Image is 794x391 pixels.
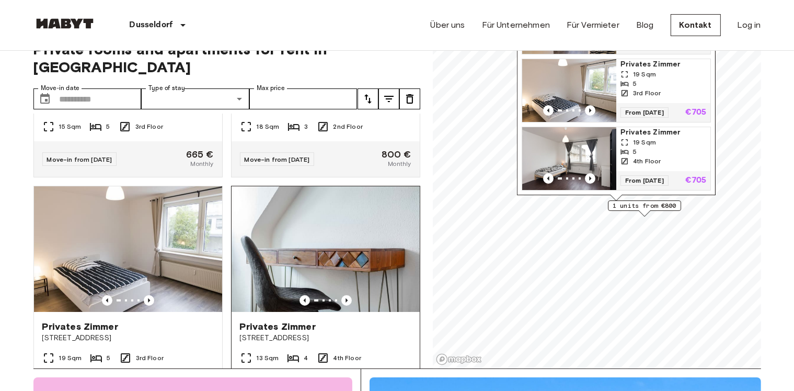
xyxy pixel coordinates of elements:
[620,107,669,118] span: From [DATE]
[431,19,465,31] a: Über uns
[585,105,595,116] button: Previous image
[358,88,378,109] button: tune
[399,88,420,109] button: tune
[585,173,595,184] button: Previous image
[257,122,280,131] span: 18 Sqm
[567,19,619,31] a: Für Vermieter
[106,122,110,131] span: 5
[33,40,420,76] span: Private rooms and apartments for rent in [GEOGRAPHIC_DATA]
[522,127,616,190] img: Marketing picture of unit DE-11-004-05M
[522,127,711,191] a: Marketing picture of unit DE-11-004-05MPrevious imagePrevious imagePrivates Zimmer19 Sqm54th Floo...
[102,295,112,306] button: Previous image
[333,122,363,131] span: 2nd Floor
[633,147,637,157] span: 5
[685,108,706,117] p: €705
[633,138,656,147] span: 19 Sqm
[257,84,285,93] label: Max price
[333,353,361,363] span: 4th Floor
[136,353,164,363] span: 3rd Floor
[34,186,222,312] img: Marketing picture of unit DE-11-003-01M
[59,353,82,363] span: 19 Sqm
[304,122,308,131] span: 3
[388,159,411,169] span: Monthly
[257,353,279,363] span: 13 Sqm
[522,59,616,122] img: Marketing picture of unit DE-11-003-01M
[433,28,761,368] canvas: Map
[608,200,681,217] div: Map marker
[300,295,310,306] button: Previous image
[620,59,706,70] span: Privates Zimmer
[130,19,173,31] p: Dusseldorf
[47,155,112,163] span: Move-in from [DATE]
[304,353,308,363] span: 4
[543,173,554,184] button: Previous image
[382,150,411,159] span: 800 €
[240,333,411,343] span: [STREET_ADDRESS]
[144,295,154,306] button: Previous image
[107,353,110,363] span: 5
[190,159,213,169] span: Monthly
[633,70,656,79] span: 19 Sqm
[633,157,661,166] span: 4th Floor
[41,84,79,93] label: Move-in date
[135,122,163,131] span: 3rd Floor
[34,88,55,109] button: Choose date
[33,18,96,29] img: Habyt
[613,201,676,210] span: 1 units from €800
[245,155,310,163] span: Move-in from [DATE]
[240,320,316,333] span: Privates Zimmer
[482,19,550,31] a: Für Unternehmen
[620,127,706,138] span: Privates Zimmer
[148,84,185,93] label: Type of stay
[543,105,554,116] button: Previous image
[633,79,637,88] span: 5
[42,320,118,333] span: Privates Zimmer
[685,176,706,185] p: €705
[59,122,82,131] span: 15 Sqm
[633,88,661,98] span: 3rd Floor
[378,88,399,109] button: tune
[42,333,214,343] span: [STREET_ADDRESS]
[738,19,761,31] a: Log in
[522,59,711,122] a: Marketing picture of unit DE-11-003-01MPrevious imagePrevious imagePrivates Zimmer19 Sqm53rd Floo...
[232,186,420,312] img: Marketing picture of unit DE-11-002-001-03HF
[436,353,482,365] a: Mapbox logo
[620,175,669,186] span: From [DATE]
[671,14,721,36] a: Kontakt
[341,295,352,306] button: Previous image
[636,19,654,31] a: Blog
[186,150,214,159] span: 665 €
